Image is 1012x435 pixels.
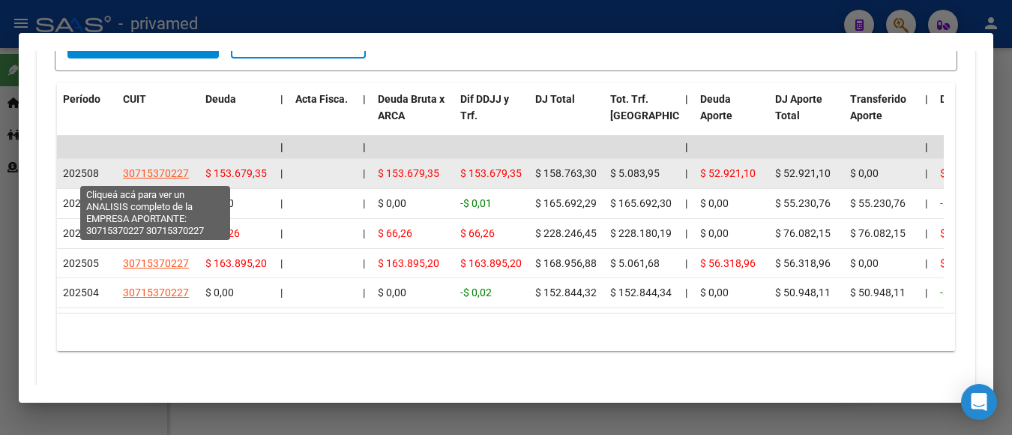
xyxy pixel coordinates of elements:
span: 202507 [63,197,99,209]
span: | [280,227,283,239]
span: $ 152.844,34 [610,286,672,298]
span: | [280,286,283,298]
span: 202508 [63,167,99,179]
span: $ 163.895,20 [205,257,267,269]
span: Tot. Trf. [GEOGRAPHIC_DATA] [610,93,712,122]
span: CUIT [123,93,146,105]
datatable-header-cell: Deuda Bruta x ARCA [372,83,454,149]
span: $ 50.948,11 [850,286,906,298]
span: 202506 [63,227,99,239]
span: | [363,141,366,153]
span: Deuda Aporte [700,93,732,122]
span: Acta Fisca. [295,93,348,105]
datatable-header-cell: Deuda [199,83,274,149]
div: Open Intercom Messenger [961,384,997,420]
span: $ 0,00 [850,257,879,269]
span: $ 158.763,30 [535,167,597,179]
span: 30715370227 [123,286,189,298]
span: $ 5.083,95 [610,167,660,179]
span: | [925,141,928,153]
datatable-header-cell: | [357,83,372,149]
span: DJ Aporte Total [775,93,822,122]
datatable-header-cell: Transferido Aporte [844,83,919,149]
span: $ 50.948,11 [775,286,831,298]
span: 202504 [63,286,99,298]
span: $ 76.082,15 [775,227,831,239]
span: | [925,227,927,239]
span: -$ 0,01 [460,197,492,209]
span: $ 0,00 [700,286,729,298]
datatable-header-cell: DJ Aporte Total [769,83,844,149]
span: $ 56.318,96 [700,257,756,269]
span: | [925,257,927,269]
span: DJ Total [535,93,575,105]
span: Deuda [205,93,236,105]
span: | [280,257,283,269]
span: $ 55.230,76 [775,197,831,209]
datatable-header-cell: Tot. Trf. Bruto [604,83,679,149]
span: | [925,286,927,298]
span: $ 0,00 [850,167,879,179]
span: | [685,167,687,179]
span: | [685,257,687,269]
span: $ 168.956,88 [535,257,597,269]
datatable-header-cell: | [274,83,289,149]
span: 30715370227 [123,227,189,239]
datatable-header-cell: Deuda Aporte [694,83,769,149]
span: Dif DDJJ y Trf. [460,93,509,122]
span: -$ 0,02 [460,286,492,298]
span: Deuda Bruta x ARCA [378,93,445,122]
span: | [925,197,927,209]
datatable-header-cell: Dif DDJJ y Trf. [454,83,529,149]
span: $ 0,00 [700,197,729,209]
span: $ 152.844,32 [535,286,597,298]
span: 30715370227 [123,167,189,179]
span: $ 0,00 [378,286,406,298]
span: -$ 0,02 [940,286,972,298]
datatable-header-cell: Acta Fisca. [289,83,357,149]
span: Deuda Contr. [940,93,1002,105]
span: $ 0,00 [700,227,729,239]
span: | [685,93,688,105]
span: | [685,141,688,153]
span: Borrar Filtros [244,37,352,50]
span: | [280,197,283,209]
span: $ 153.679,35 [205,167,267,179]
span: | [685,197,687,209]
span: $ 153.679,35 [460,167,522,179]
span: | [685,286,687,298]
span: $ 0,00 [205,286,234,298]
span: | [363,286,365,298]
span: | [363,93,366,105]
span: $ 163.895,20 [378,257,439,269]
span: Período [63,93,100,105]
span: | [363,257,365,269]
span: $ 165.692,30 [610,197,672,209]
span: 30715370227 [123,197,189,209]
span: | [280,141,283,153]
span: Buscar Registros [81,37,205,50]
span: $ 163.895,20 [460,257,522,269]
span: $ 52.921,10 [700,167,756,179]
span: $ 0,00 [205,197,234,209]
span: | [363,227,365,239]
span: $ 5.061,68 [610,257,660,269]
datatable-header-cell: | [679,83,694,149]
span: $ 56.318,96 [775,257,831,269]
span: $ 165.692,29 [535,197,597,209]
datatable-header-cell: | [919,83,934,149]
span: $ 66,26 [205,227,240,239]
span: 30715370227 [123,257,189,269]
span: $ 100.758,25 [940,167,1002,179]
span: -$ 0,01 [940,197,972,209]
span: | [363,167,365,179]
datatable-header-cell: CUIT [117,83,199,149]
span: 202505 [63,257,99,269]
span: $ 66,26 [940,227,975,239]
datatable-header-cell: Deuda Contr. [934,83,1009,149]
span: $ 55.230,76 [850,197,906,209]
span: $ 52.921,10 [775,167,831,179]
span: | [363,197,365,209]
span: $ 228.246,45 [535,227,597,239]
span: $ 0,00 [378,197,406,209]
